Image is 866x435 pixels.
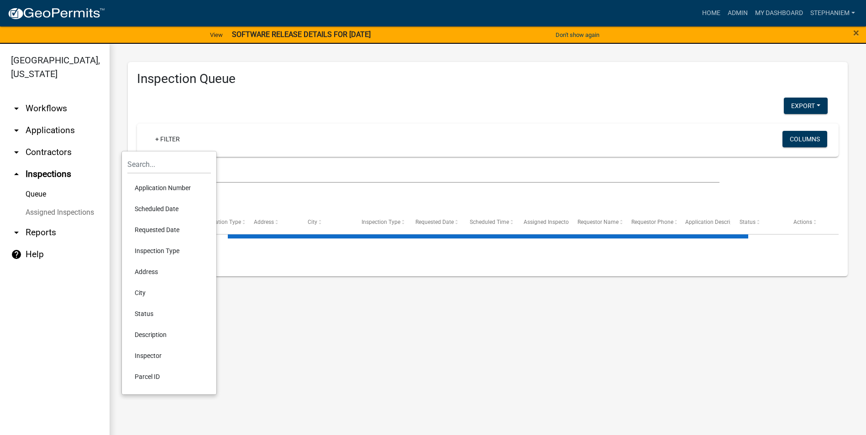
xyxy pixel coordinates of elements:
datatable-header-cell: Address [245,212,299,233]
span: Actions [793,219,812,225]
li: Application Number [127,177,211,198]
a: Admin [724,5,751,22]
a: My Dashboard [751,5,807,22]
datatable-header-cell: Actions [785,212,839,233]
span: Requestor Phone [631,219,673,225]
datatable-header-cell: Application Description [677,212,730,233]
li: City [127,282,211,303]
span: × [853,26,859,39]
datatable-header-cell: Application Type [191,212,245,233]
span: City [308,219,317,225]
i: arrow_drop_down [11,103,22,114]
span: Assigned Inspector [524,219,571,225]
button: Close [853,27,859,38]
a: StephanieM [807,5,859,22]
datatable-header-cell: Status [730,212,784,233]
datatable-header-cell: Assigned Inspector [515,212,569,233]
i: arrow_drop_down [11,227,22,238]
li: Status [127,303,211,324]
li: Inspector [127,345,211,366]
button: Export [784,98,828,114]
span: Requested Date [415,219,454,225]
strong: SOFTWARE RELEASE DETAILS FOR [DATE] [232,30,371,39]
i: help [11,249,22,260]
li: Parcel ID [127,366,211,387]
i: arrow_drop_down [11,125,22,136]
li: Scheduled Date [127,198,211,219]
a: View [206,27,226,42]
span: Inspection Type [362,219,400,225]
li: Requested Date [127,219,211,240]
datatable-header-cell: Inspection Type [353,212,407,233]
span: Application Description [685,219,743,225]
li: Description [127,324,211,345]
datatable-header-cell: Requestor Phone [623,212,677,233]
i: arrow_drop_up [11,169,22,180]
span: Application Type [199,219,241,225]
h3: Inspection Queue [137,71,839,87]
span: Requestor Name [577,219,619,225]
span: Status [740,219,756,225]
li: Inspection Type [127,240,211,261]
li: Address [127,261,211,282]
a: + Filter [148,131,187,147]
a: Home [698,5,724,22]
div: 0 total [137,235,839,258]
span: Scheduled Time [470,219,509,225]
datatable-header-cell: Requested Date [407,212,461,233]
input: Search... [127,155,211,174]
datatable-header-cell: Requestor Name [569,212,623,233]
datatable-header-cell: City [299,212,353,233]
datatable-header-cell: Scheduled Time [461,212,514,233]
button: Don't show again [552,27,603,42]
span: Address [254,219,274,225]
i: arrow_drop_down [11,147,22,158]
button: Columns [782,131,827,147]
input: Search for inspections [137,164,719,183]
